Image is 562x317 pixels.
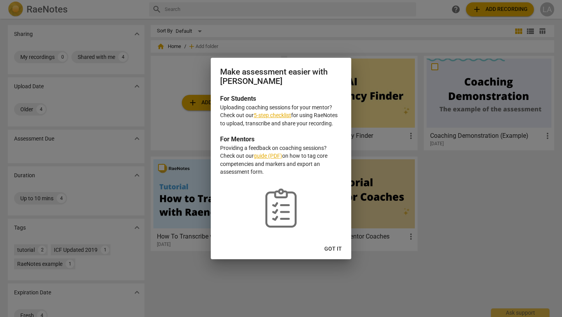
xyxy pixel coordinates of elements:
h2: Make assessment easier with [PERSON_NAME] [220,67,342,86]
a: 5-step checklist [254,112,291,118]
p: Uploading coaching sessions for your mentor? Check out our for using RaeNotes to upload, transcri... [220,103,342,128]
b: For Mentors [220,135,254,143]
button: Got it [318,242,348,256]
a: guide (PDF) [254,153,282,159]
b: For Students [220,95,256,102]
span: Got it [324,245,342,253]
p: Providing a feedback on coaching sessions? Check out our on how to tag core competencies and mark... [220,144,342,176]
